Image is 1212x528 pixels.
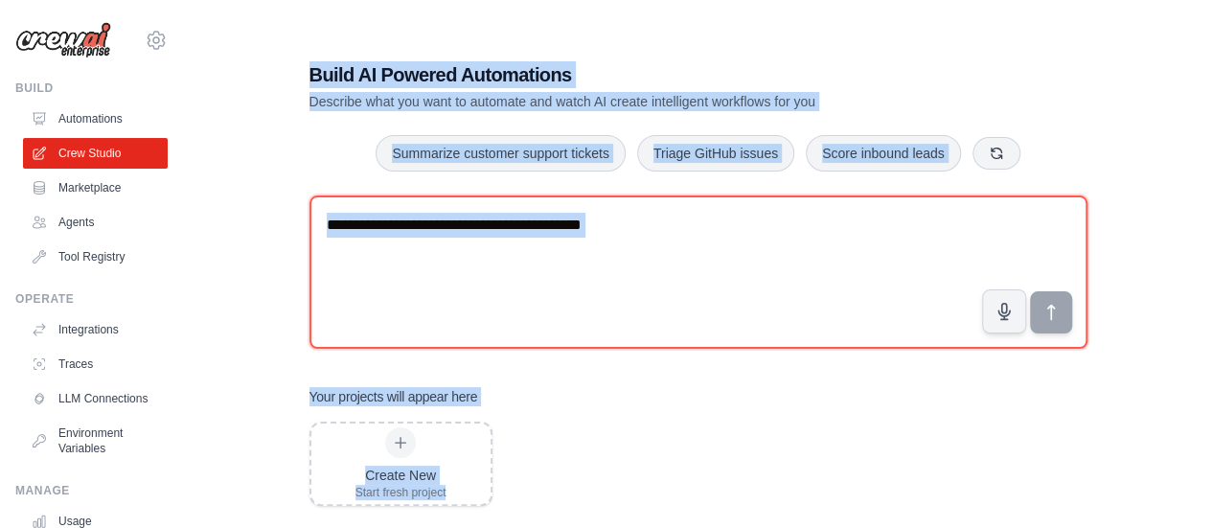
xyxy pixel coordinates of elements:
[23,418,168,464] a: Environment Variables
[355,485,446,500] div: Start fresh project
[23,172,168,203] a: Marketplace
[376,135,625,172] button: Summarize customer support tickets
[309,92,953,111] p: Describe what you want to automate and watch AI create intelligent workflows for you
[355,466,446,485] div: Create New
[309,61,953,88] h1: Build AI Powered Automations
[15,291,168,307] div: Operate
[15,80,168,96] div: Build
[982,289,1026,333] button: Click to speak your automation idea
[23,383,168,414] a: LLM Connections
[15,483,168,498] div: Manage
[806,135,961,172] button: Score inbound leads
[637,135,794,172] button: Triage GitHub issues
[23,103,168,134] a: Automations
[15,22,111,58] img: Logo
[23,138,168,169] a: Crew Studio
[23,349,168,379] a: Traces
[23,314,168,345] a: Integrations
[23,241,168,272] a: Tool Registry
[23,207,168,238] a: Agents
[972,137,1020,170] button: Get new suggestions
[309,387,478,406] h3: Your projects will appear here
